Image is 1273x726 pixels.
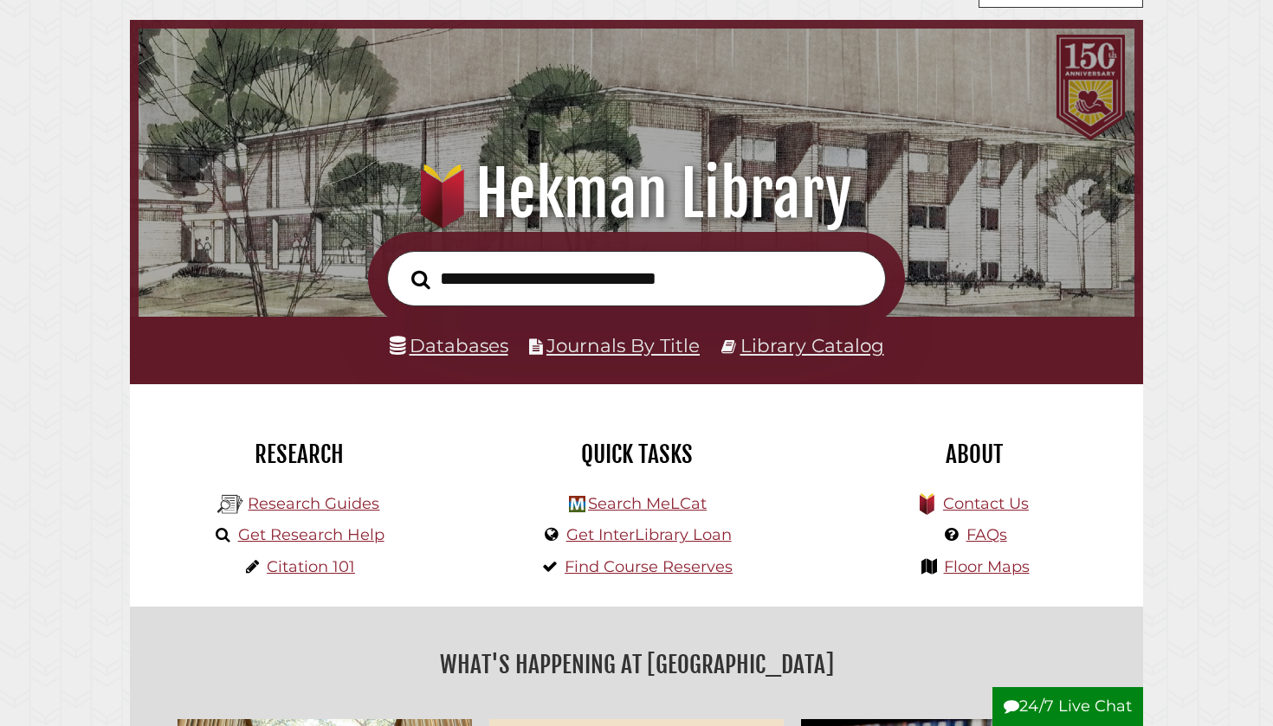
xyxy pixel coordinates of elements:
a: Search MeLCat [588,494,707,513]
a: Research Guides [248,494,379,513]
h1: Hekman Library [158,156,1115,232]
a: Get InterLibrary Loan [566,525,732,544]
a: FAQs [966,525,1007,544]
h2: Research [143,440,455,469]
a: Library Catalog [740,334,884,357]
button: Search [403,265,439,294]
a: Get Research Help [238,525,384,544]
a: Contact Us [943,494,1029,513]
img: Hekman Library Logo [217,491,243,517]
h2: What's Happening at [GEOGRAPHIC_DATA] [143,645,1130,684]
img: Hekman Library Logo [569,496,585,512]
i: Search [411,269,430,290]
a: Citation 101 [267,557,355,576]
a: Databases [390,334,508,357]
a: Journals By Title [546,334,700,357]
a: Find Course Reserves [565,557,733,576]
h2: About [818,440,1130,469]
h2: Quick Tasks [481,440,792,469]
a: Floor Maps [944,557,1030,576]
